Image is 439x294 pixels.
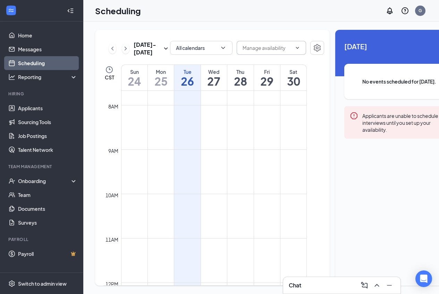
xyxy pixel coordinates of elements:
[174,65,200,90] a: August 26, 2025
[419,8,422,14] div: G
[227,68,253,75] div: Thu
[254,75,280,87] h1: 29
[227,65,253,90] a: August 28, 2025
[373,281,381,289] svg: ChevronUp
[122,43,129,54] button: ChevronRight
[8,7,15,14] svg: WorkstreamLogo
[8,91,76,97] div: Hiring
[280,68,306,75] div: Sat
[289,282,301,289] h3: Chat
[254,68,280,75] div: Fri
[280,65,306,90] a: August 30, 2025
[95,5,141,17] h1: Scheduling
[18,115,77,129] a: Sourcing Tools
[18,129,77,143] a: Job Postings
[18,202,77,216] a: Documents
[109,43,116,54] button: ChevronLeft
[8,178,15,184] svg: UserCheck
[148,75,174,87] h1: 25
[310,41,324,55] button: Settings
[8,73,15,80] svg: Analysis
[18,178,71,184] div: Onboarding
[386,7,394,15] svg: Notifications
[107,103,120,110] div: 8am
[162,44,170,53] svg: SmallChevronDown
[384,280,395,291] button: Minimize
[105,66,113,74] svg: Clock
[359,280,370,291] button: ComposeMessage
[201,68,227,75] div: Wed
[280,75,306,87] h1: 30
[18,56,77,70] a: Scheduling
[313,44,321,52] svg: Settings
[104,280,120,288] div: 12pm
[310,41,324,56] a: Settings
[18,42,77,56] a: Messages
[18,280,67,287] div: Switch to admin view
[18,73,78,80] div: Reporting
[104,236,120,243] div: 11am
[107,147,120,155] div: 9am
[18,143,77,157] a: Talent Network
[121,75,147,87] h1: 24
[220,44,227,51] svg: ChevronDown
[18,247,77,261] a: PayrollCrown
[134,41,162,56] h3: [DATE] - [DATE]
[360,281,369,289] svg: ComposeMessage
[148,68,174,75] div: Mon
[385,281,394,289] svg: Minimize
[121,68,147,75] div: Sun
[8,164,76,170] div: Team Management
[371,280,382,291] button: ChevronUp
[8,236,76,242] div: Payroll
[201,75,227,87] h1: 27
[254,65,280,90] a: August 29, 2025
[174,68,200,75] div: Tue
[201,65,227,90] a: August 27, 2025
[109,44,116,53] svg: ChevronLeft
[18,28,77,42] a: Home
[122,44,129,53] svg: ChevronRight
[415,270,432,287] div: Open Intercom Messenger
[18,188,77,202] a: Team
[148,65,174,90] a: August 25, 2025
[401,7,409,15] svg: QuestionInfo
[170,41,233,55] button: All calendarsChevronDown
[174,75,200,87] h1: 26
[350,112,358,120] svg: Error
[104,191,120,199] div: 10am
[18,216,77,230] a: Surveys
[121,65,147,90] a: August 24, 2025
[227,75,253,87] h1: 28
[8,280,15,287] svg: Settings
[105,74,114,81] span: CST
[18,101,77,115] a: Applicants
[67,7,74,14] svg: Collapse
[295,45,300,51] svg: ChevronDown
[243,44,292,52] input: Manage availability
